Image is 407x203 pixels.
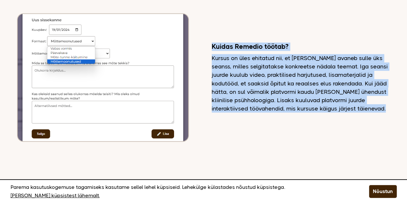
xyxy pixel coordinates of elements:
img: Pilt platormil pakutavast päeviku võimalusest [17,13,189,142]
p: Parema kasutuskogemuse tagamiseks kasutame sellel lehel küpsiseid. Lehekülge külastades nõustud k... [11,183,353,200]
p: Kursus on üles ehitatud nii, et [PERSON_NAME] avaneb sulle üks seanss, milles selgitatakse konkre... [212,54,397,112]
h2: Kuidas Remedio töötab? [212,42,397,51]
button: Nõustun [369,185,397,198]
a: [PERSON_NAME] küpsistest lähemalt. [11,191,100,200]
